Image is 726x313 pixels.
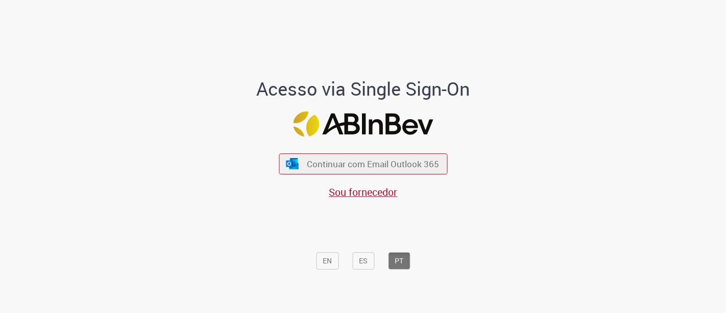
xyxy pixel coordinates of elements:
[222,79,505,99] h1: Acesso via Single Sign-On
[285,158,300,169] img: ícone Azure/Microsoft 360
[307,158,439,170] span: Continuar com Email Outlook 365
[352,252,374,270] button: ES
[329,185,397,199] a: Sou fornecedor
[279,153,447,174] button: ícone Azure/Microsoft 360 Continuar com Email Outlook 365
[293,111,433,137] img: Logo ABInBev
[388,252,410,270] button: PT
[316,252,338,270] button: EN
